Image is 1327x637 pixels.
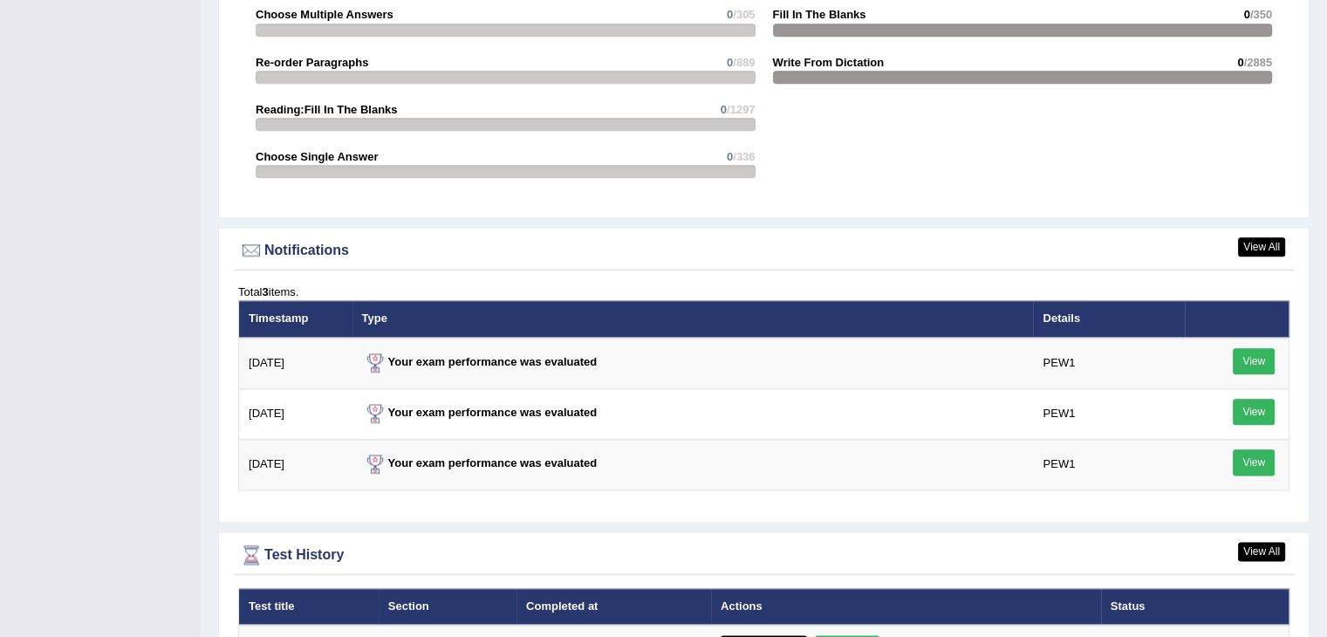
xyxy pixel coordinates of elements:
[711,588,1101,625] th: Actions
[1101,588,1289,625] th: Status
[721,103,727,116] span: 0
[1033,439,1184,490] td: PEW1
[362,456,598,469] strong: Your exam performance was evaluated
[1243,56,1272,69] span: /2885
[773,8,866,21] strong: Fill In The Blanks
[733,8,755,21] span: /305
[256,150,378,163] strong: Choose Single Answer
[256,103,398,116] strong: Reading:Fill In The Blanks
[262,285,268,298] b: 3
[1033,338,1184,389] td: PEW1
[727,56,733,69] span: 0
[379,588,516,625] th: Section
[1233,348,1275,374] a: View
[239,588,379,625] th: Test title
[727,150,733,163] span: 0
[238,542,1289,568] div: Test History
[727,8,733,21] span: 0
[1033,300,1184,337] th: Details
[1233,449,1275,476] a: View
[1237,56,1243,69] span: 0
[256,8,393,21] strong: Choose Multiple Answers
[516,588,711,625] th: Completed at
[1250,8,1272,21] span: /350
[239,300,352,337] th: Timestamp
[1233,399,1275,425] a: View
[238,284,1289,300] div: Total items.
[1238,542,1285,561] a: View All
[733,150,755,163] span: /336
[733,56,755,69] span: /889
[239,338,352,389] td: [DATE]
[239,388,352,439] td: [DATE]
[727,103,756,116] span: /1297
[1243,8,1249,21] span: 0
[362,355,598,368] strong: Your exam performance was evaluated
[238,237,1289,264] div: Notifications
[362,406,598,419] strong: Your exam performance was evaluated
[1033,388,1184,439] td: PEW1
[256,56,368,69] strong: Re-order Paragraphs
[1238,237,1285,257] a: View All
[773,56,885,69] strong: Write From Dictation
[239,439,352,490] td: [DATE]
[352,300,1034,337] th: Type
